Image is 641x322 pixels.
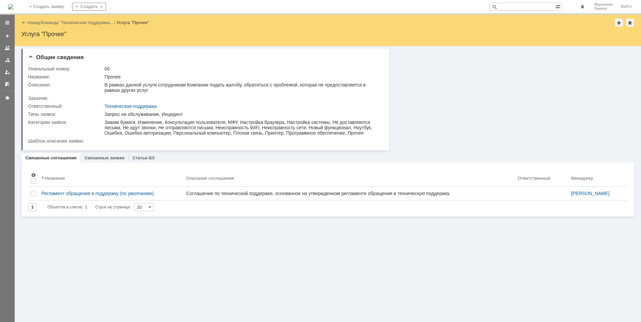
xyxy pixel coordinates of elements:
div: Создать [72,3,106,11]
span: Объектов в списке: [47,205,83,209]
div: Зажим бумаги, Изменение, Консультация пользователя, МФУ, Настройка браузера, Настройка системы, Н... [104,120,379,136]
span: Расширенный поиск [555,3,562,9]
a: Техническая поддержка [104,104,157,109]
div: В рамках данной услуги сотрудникам Компании подать жалобу, обратиться с проблемой, которая не пре... [104,82,379,93]
div: Типы заявок: [28,112,103,117]
div: Регламент обращения в поддержку (по умолчанию) [41,191,181,196]
div: Услуга "Прочее" [21,31,634,37]
a: Мои согласования [2,79,13,90]
div: Ответственный: [28,104,103,109]
a: Связанные соглашения [25,155,76,160]
span: Замира [594,7,613,11]
div: Прочее [104,74,379,79]
div: Менеджер [571,176,593,181]
div: Название [45,176,65,181]
div: Описание: [28,82,103,88]
a: Перейти на домашнюю страницу [8,4,13,9]
th: Менеджер [569,170,622,187]
a: Создать заявку [2,31,13,41]
div: Шаблон описания заявки: [28,138,380,144]
a: Статьи БЗ [133,155,155,160]
a: Команда "Техническая поддержка… [41,20,114,25]
img: logo [8,4,13,9]
div: 00 [104,66,379,71]
span: Общие сведения [28,54,84,60]
div: / [41,20,117,25]
a: Соглашение по технической поддержке, основанное на утвержденном регламенте обращения в техническу... [184,187,515,200]
div: | [40,20,41,25]
i: Строк на странице: [47,203,131,211]
span: Настройки [31,172,36,178]
div: Соглашение по технической поддержке, основанное на утвержденном регламенте обращения в техническу... [186,191,512,196]
a: Заявки на командах [2,43,13,53]
div: 1 [85,203,87,211]
div: Добавить в избранное [615,19,623,27]
span: Муракаева [594,3,613,7]
a: [PERSON_NAME] [571,191,610,196]
div: Категории заявок: [28,120,103,125]
a: Заявки в моей ответственности [2,55,13,65]
div: Уникальный номер: [28,66,103,71]
div: Услуга "Прочее" [117,20,149,25]
a: Связанные заявки [84,155,125,160]
th: Название [39,170,184,187]
div: Запрос на обслуживание, Инцидент [104,112,379,117]
a: Мои заявки [2,67,13,77]
div: Описание соглашения [186,176,234,181]
th: Ответственный [515,170,569,187]
a: Назад [27,20,40,25]
div: Заказчик: [28,96,103,101]
a: Регламент обращения в поддержку (по умолчанию) [39,187,184,200]
div: Название: [28,74,103,79]
div: Ответственный [518,176,551,181]
div: Сделать домашней страницей [626,19,634,27]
